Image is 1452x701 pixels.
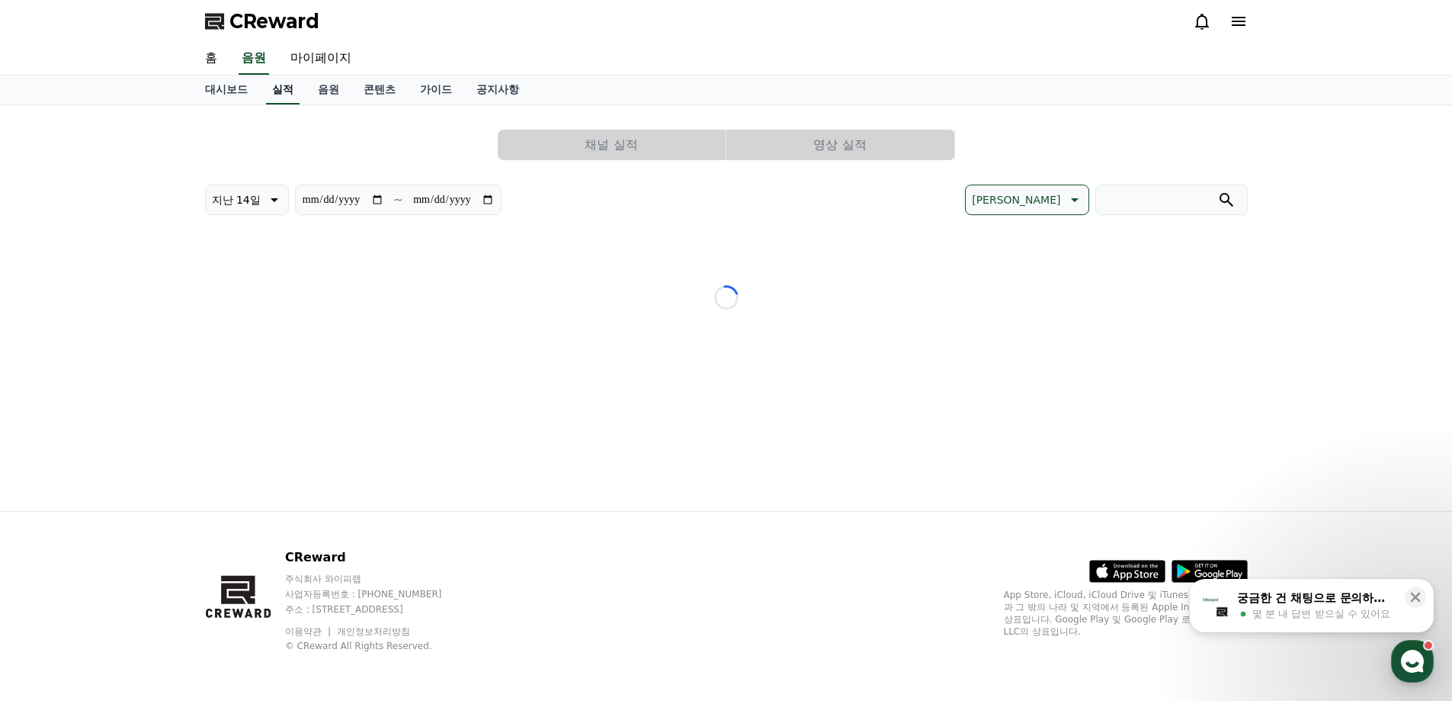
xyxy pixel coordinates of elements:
a: 홈 [5,484,101,522]
p: © CReward All Rights Reserved. [285,640,471,652]
a: 대시보드 [193,76,260,105]
a: 마이페이지 [278,43,364,75]
a: 공지사항 [464,76,531,105]
span: CReward [229,9,319,34]
p: 주식회사 와이피랩 [285,573,471,585]
a: 가이드 [408,76,464,105]
span: 홈 [48,506,57,519]
a: 대화 [101,484,197,522]
p: 주소 : [STREET_ADDRESS] [285,603,471,616]
p: [PERSON_NAME] [972,189,1060,211]
p: 지난 14일 [212,189,261,211]
a: 음원 [239,43,269,75]
a: 콘텐츠 [351,76,408,105]
button: 영상 실적 [726,130,954,160]
a: 음원 [306,76,351,105]
p: CReward [285,548,471,567]
a: 실적 [266,76,300,105]
a: 홈 [193,43,229,75]
a: 이용약관 [285,626,333,637]
a: CReward [205,9,319,34]
a: 개인정보처리방침 [337,626,410,637]
button: 지난 14일 [205,185,289,215]
a: 설정 [197,484,293,522]
button: 채널 실적 [498,130,726,160]
p: App Store, iCloud, iCloud Drive 및 iTunes Store는 미국과 그 밖의 나라 및 지역에서 등록된 Apple Inc.의 서비스 상표입니다. Goo... [1004,589,1248,638]
span: 설정 [236,506,254,519]
p: 사업자등록번호 : [PHONE_NUMBER] [285,588,471,600]
span: 대화 [139,507,158,519]
p: ~ [393,191,403,209]
a: 영상 실적 [726,130,955,160]
button: [PERSON_NAME] [965,185,1088,215]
